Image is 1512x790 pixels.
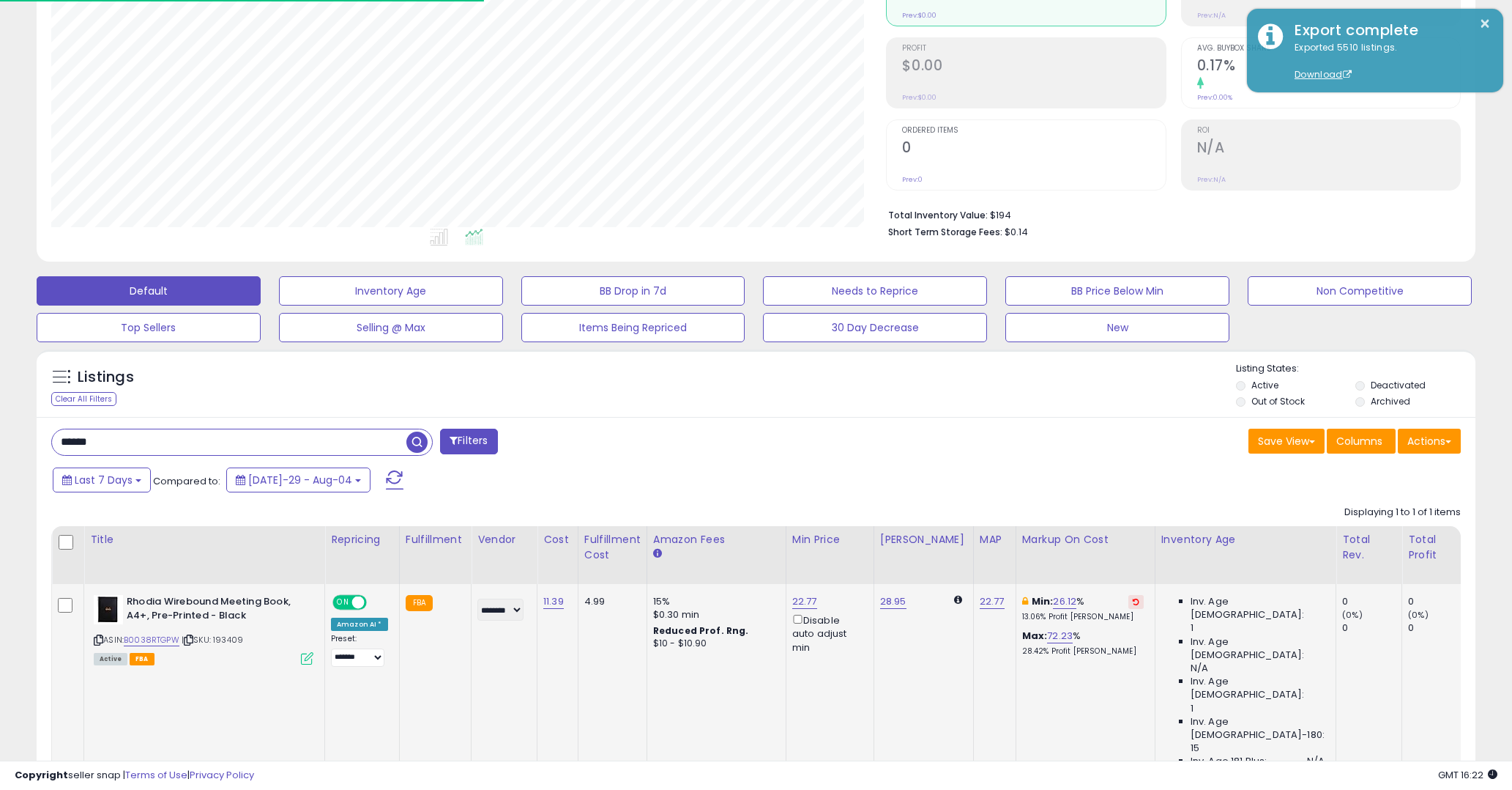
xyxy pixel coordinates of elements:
[653,532,780,547] div: Amazon Fees
[331,532,393,547] div: Repricing
[331,618,388,631] div: Amazon AI *
[1408,609,1429,621] small: (0%)
[1197,11,1226,20] small: Prev: N/A
[1032,594,1054,608] b: Min:
[124,634,179,646] a: B0038RTGPW
[653,595,775,608] div: 15%
[334,597,352,609] span: ON
[888,226,1002,238] b: Short Term Storage Fees:
[127,595,305,626] b: Rhodia Wirebound Meeting Book, A4+, Pre-Printed - Black
[521,276,745,306] button: BB Drop in 7d
[1236,362,1475,376] p: Listing States:
[1191,715,1325,742] span: Inv. Age [DEMOGRAPHIC_DATA]-180:
[543,532,572,547] div: Cost
[1248,276,1472,306] button: Non Competitive
[406,532,465,547] div: Fulfillment
[1053,594,1076,609] a: 26.12
[792,594,817,609] a: 22.77
[477,532,531,547] div: Vendor
[1408,621,1467,635] div: 0
[1191,635,1325,662] span: Inv. Age [DEMOGRAPHIC_DATA]:
[1022,595,1144,622] div: %
[1191,742,1199,755] span: 15
[584,532,641,563] div: Fulfillment Cost
[15,768,68,782] strong: Copyright
[980,532,1010,547] div: MAP
[1342,609,1363,621] small: (0%)
[902,139,1165,159] h2: 0
[190,768,254,782] a: Privacy Policy
[125,768,187,782] a: Terms of Use
[51,392,116,406] div: Clear All Filters
[763,276,987,306] button: Needs to Reprice
[1197,45,1460,53] span: Avg. Buybox Share
[521,313,745,342] button: Items Being Repriced
[1479,15,1491,33] button: ×
[653,638,775,650] div: $10 - $10.90
[248,473,352,487] span: [DATE]-29 - Aug-04
[37,313,261,342] button: Top Sellers
[543,594,564,609] a: 11.39
[1022,629,1048,643] b: Max:
[763,313,987,342] button: 30 Day Decrease
[1191,595,1325,621] span: Inv. Age [DEMOGRAPHIC_DATA]:
[653,547,662,561] small: Amazon Fees.
[1371,395,1410,407] label: Archived
[15,769,254,783] div: seller snap | |
[902,45,1165,53] span: Profit
[279,276,503,306] button: Inventory Age
[653,624,749,637] b: Reduced Prof. Rng.
[1005,313,1229,342] button: New
[653,608,775,621] div: $0.30 min
[792,532,868,547] div: Min Price
[1191,675,1325,701] span: Inv. Age [DEMOGRAPHIC_DATA]:
[1133,598,1139,605] i: Revert to store-level Min Markup
[1047,629,1073,643] a: 72.23
[880,532,967,547] div: [PERSON_NAME]
[1248,429,1325,454] button: Save View
[37,276,261,306] button: Default
[331,634,388,667] div: Preset:
[90,532,319,547] div: Title
[792,612,863,654] div: Disable auto adjust min
[94,595,313,663] div: ASIN:
[880,594,906,609] a: 28.95
[1191,662,1208,675] span: N/A
[1161,532,1330,547] div: Inventory Age
[980,594,1005,609] a: 22.77
[1016,526,1155,584] th: The percentage added to the cost of goods (COGS) that forms the calculator for Min & Max prices.
[1197,57,1460,77] h2: 0.17%
[584,595,636,608] div: 4.99
[1438,768,1497,782] span: 2025-08-12 16:22 GMT
[1327,429,1396,454] button: Columns
[1197,175,1226,184] small: Prev: N/A
[94,653,127,665] span: All listings currently available for purchase on Amazon
[1191,755,1267,768] span: Inv. Age 181 Plus:
[1342,595,1401,608] div: 0
[279,313,503,342] button: Selling @ Max
[78,367,134,388] h5: Listings
[1191,621,1193,635] span: 1
[1005,276,1229,306] button: BB Price Below Min
[365,597,388,609] span: OFF
[226,468,370,492] button: [DATE]-29 - Aug-04
[1342,532,1396,563] div: Total Rev.
[1408,595,1467,608] div: 0
[1022,532,1149,547] div: Markup on Cost
[1251,379,1278,391] label: Active
[440,429,497,454] button: Filters
[1197,127,1460,135] span: ROI
[1398,429,1461,454] button: Actions
[1005,225,1028,239] span: $0.14
[1022,612,1144,622] p: 13.06% Profit [PERSON_NAME]
[1371,379,1426,391] label: Deactivated
[1197,93,1232,102] small: Prev: 0.00%
[1408,532,1461,563] div: Total Profit
[888,205,1450,223] li: $194
[1307,755,1325,768] span: N/A
[153,474,220,488] span: Compared to:
[1022,646,1144,657] p: 28.42% Profit [PERSON_NAME]
[1022,630,1144,657] div: %
[888,209,988,221] b: Total Inventory Value:
[1295,68,1352,81] a: Download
